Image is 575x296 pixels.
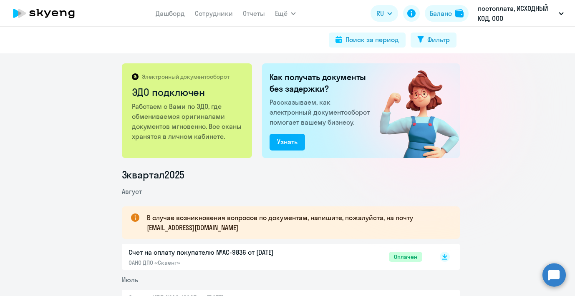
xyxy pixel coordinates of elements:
[389,252,422,262] span: Оплачен
[275,8,287,18] span: Ещё
[132,101,243,141] p: Работаем с Вами по ЭДО, где обмениваемся оригиналами документов мгновенно. Все сканы хранятся в л...
[122,276,138,284] span: Июль
[147,213,445,233] p: В случае возникновения вопросов по документам, напишите, пожалуйста, на почту [EMAIL_ADDRESS][DOM...
[270,71,373,95] h2: Как получать документы без задержки?
[270,134,305,151] button: Узнать
[277,137,298,147] div: Узнать
[425,5,469,22] button: Балансbalance
[455,9,464,18] img: balance
[366,63,460,158] img: connected
[122,187,142,196] span: Август
[132,85,243,99] h2: ЭДО подключен
[376,8,384,18] span: RU
[195,9,233,18] a: Сотрудники
[430,8,452,18] div: Баланс
[275,5,296,22] button: Ещё
[427,35,450,45] div: Фильтр
[122,168,460,181] li: 3 квартал 2025
[142,73,229,80] p: Электронный документооборот
[156,9,185,18] a: Дашборд
[474,3,568,23] button: постоплата, ИСХОДНЫЙ КОД, ООО
[346,35,399,45] div: Поиск за период
[243,9,265,18] a: Отчеты
[129,247,422,266] a: Счет на оплату покупателю №AC-9836 от [DATE]ОАНО ДПО «Скаенг»Оплачен
[411,33,456,48] button: Фильтр
[270,97,373,127] p: Рассказываем, как электронный документооборот помогает вашему бизнесу.
[371,5,398,22] button: RU
[478,3,555,23] p: постоплата, ИСХОДНЫЙ КОД, ООО
[129,247,304,257] p: Счет на оплату покупателю №AC-9836 от [DATE]
[329,33,406,48] button: Поиск за период
[129,259,304,266] p: ОАНО ДПО «Скаенг»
